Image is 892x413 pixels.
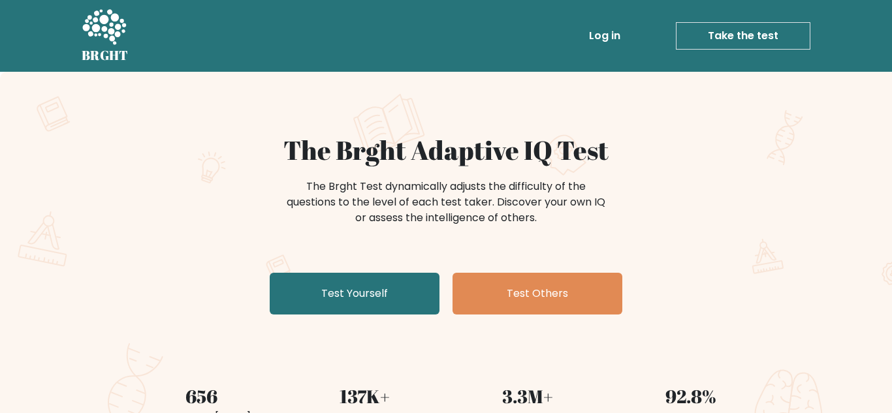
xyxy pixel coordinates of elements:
a: Test Others [453,273,622,314]
a: BRGHT [82,5,129,67]
h5: BRGHT [82,48,129,63]
a: Take the test [676,22,810,50]
h1: The Brght Adaptive IQ Test [127,134,765,166]
div: 137K+ [291,382,438,410]
div: The Brght Test dynamically adjusts the difficulty of the questions to the level of each test take... [283,179,609,226]
a: Test Yourself [270,273,439,314]
div: 92.8% [617,382,765,410]
div: 656 [127,382,275,410]
div: 3.3M+ [454,382,601,410]
a: Log in [584,23,626,49]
